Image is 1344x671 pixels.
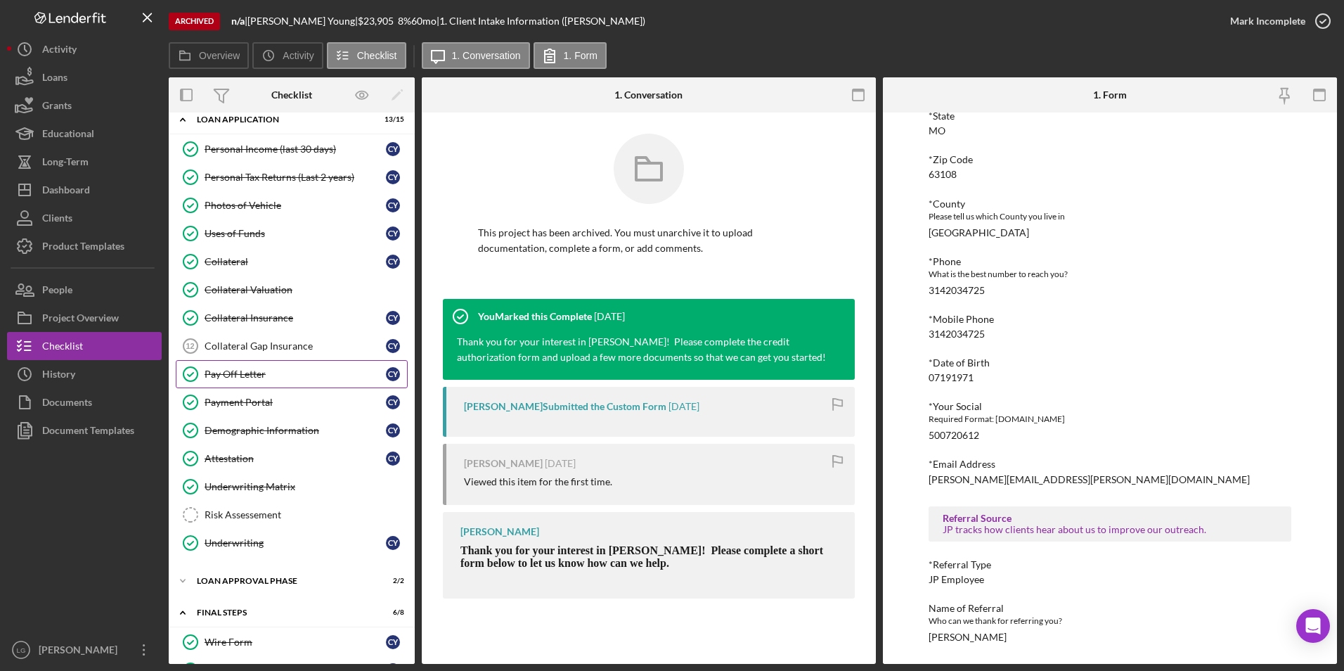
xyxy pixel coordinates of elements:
div: [PERSON_NAME] [460,526,539,537]
div: Demographic Information [205,425,386,436]
a: Collateral InsuranceCY [176,304,408,332]
div: History [42,360,75,392]
div: FINAL STEPS [197,608,369,617]
b: n/a [231,15,245,27]
div: C Y [386,635,400,649]
div: *Mobile Phone [929,314,1292,325]
div: *Your Social [929,401,1292,412]
div: Uses of Funds [205,228,386,239]
a: Personal Tax Returns (Last 2 years)CY [176,163,408,191]
div: C Y [386,367,400,381]
a: Pay Off LetterCY [176,360,408,388]
button: Grants [7,91,162,120]
tspan: 12 [186,342,194,350]
button: History [7,360,162,388]
a: Risk Assessement [176,501,408,529]
div: Please tell us which County you live in [929,210,1292,224]
div: Wire Form [205,637,386,648]
div: JP Employee [929,574,984,585]
div: Risk Assessement [205,509,407,520]
div: Underwriting Matrix [205,481,407,492]
div: [PERSON_NAME] [464,458,543,469]
div: Loan Approval Phase [197,577,369,585]
div: | 1. Client Intake Information ([PERSON_NAME]) [437,15,645,27]
div: 6 / 8 [379,608,404,617]
a: CollateralCY [176,248,408,276]
div: Attestation [205,453,386,464]
div: $23,905 [358,15,398,27]
a: Clients [7,204,162,232]
div: C Y [386,423,400,437]
button: Project Overview [7,304,162,332]
a: Wire FormCY [176,628,408,656]
a: Uses of FundsCY [176,219,408,248]
div: Name of Referral [929,603,1292,614]
button: Long-Term [7,148,162,176]
div: Documents [42,388,92,420]
div: Underwriting [205,537,386,549]
div: 3142034725 [929,328,985,340]
div: [PERSON_NAME] [35,636,127,667]
button: 1. Conversation [422,42,530,69]
div: C Y [386,255,400,269]
div: *Email Address [929,459,1292,470]
div: Viewed this item for the first time. [464,476,612,487]
div: What is the best number to reach you? [929,267,1292,281]
div: Activity [42,35,77,67]
button: Dashboard [7,176,162,204]
div: 500720612 [929,430,979,441]
div: Pay Off Letter [205,369,386,380]
div: 60 mo [411,15,437,27]
div: People [42,276,72,307]
button: Document Templates [7,416,162,445]
div: C Y [386,452,400,466]
div: C Y [386,142,400,156]
div: MO [929,125,945,136]
div: Personal Income (last 30 days) [205,143,386,155]
div: Collateral [205,256,386,267]
label: Overview [199,50,240,61]
button: Product Templates [7,232,162,260]
a: Personal Income (last 30 days)CY [176,135,408,163]
text: LG [17,646,26,654]
button: Activity [7,35,162,63]
div: C Y [386,536,400,550]
button: Documents [7,388,162,416]
a: Demographic InformationCY [176,416,408,445]
div: Loan Application [197,115,369,124]
div: *Phone [929,256,1292,267]
label: 1. Form [564,50,597,61]
a: Collateral Valuation [176,276,408,304]
div: [PERSON_NAME] Submitted the Custom Form [464,401,666,412]
div: *County [929,198,1292,210]
a: AttestationCY [176,445,408,473]
div: Required Format: [DOMAIN_NAME] [929,412,1292,426]
div: C Y [386,170,400,184]
div: Document Templates [42,416,134,448]
div: Mark Incomplete [1230,7,1305,35]
button: 1. Form [534,42,607,69]
a: UnderwritingCY [176,529,408,557]
a: Payment PortalCY [176,388,408,416]
div: Product Templates [42,232,124,264]
div: JP tracks how clients hear about us to improve our outreach. [943,524,1278,535]
div: 2 / 2 [379,577,404,585]
time: 2025-07-29 04:27 [668,401,699,412]
div: Photos of Vehicle [205,200,386,211]
div: Referral Source [943,513,1278,524]
div: 1. Form [1093,89,1127,101]
div: *State [929,110,1292,122]
div: 1. Conversation [614,89,683,101]
div: C Y [386,226,400,241]
div: Checklist [271,89,312,101]
div: 13 / 15 [379,115,404,124]
div: Collateral Insurance [205,312,386,324]
div: C Y [386,311,400,325]
button: Checklist [327,42,406,69]
div: 07191971 [929,372,974,383]
span: Thank you for your interest in [PERSON_NAME]! Please complete a short form below to let us know h... [460,544,823,569]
